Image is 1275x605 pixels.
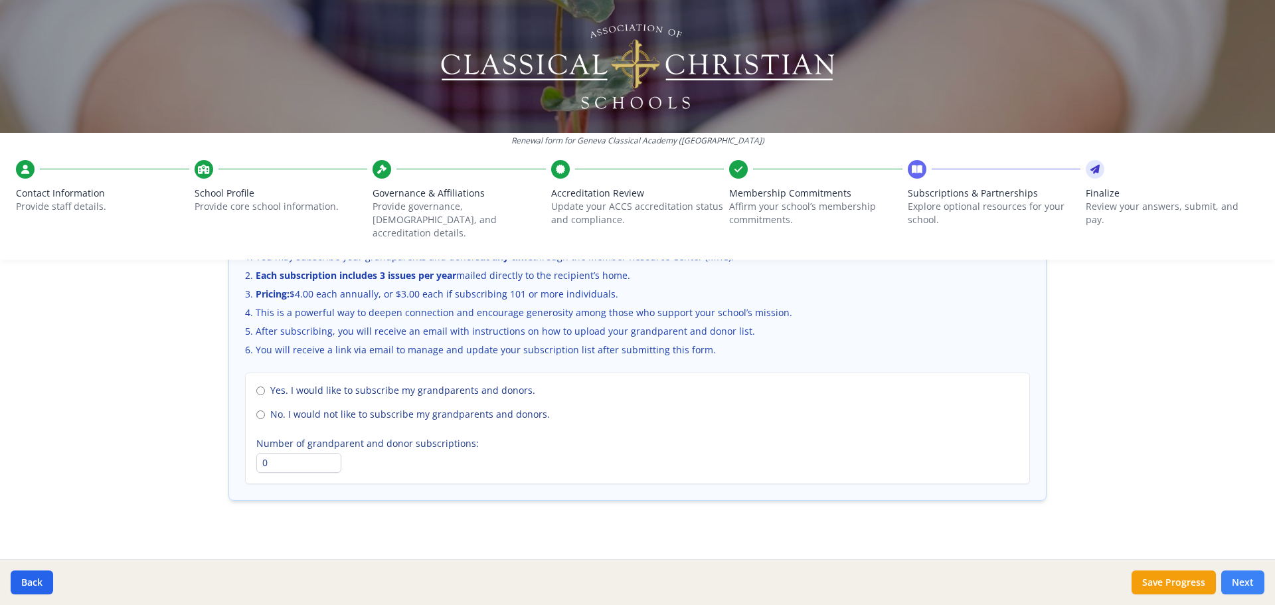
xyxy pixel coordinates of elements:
strong: Each subscription includes 3 issues per year [256,269,456,282]
p: Provide core school information. [195,200,368,213]
input: No. I would not like to subscribe my grandparents and donors. [256,410,265,419]
p: Provide staff details. [16,200,189,213]
p: Update your ACCS accreditation status and compliance. [551,200,724,226]
p: Affirm your school’s membership commitments. [729,200,902,226]
span: Governance & Affiliations [373,187,546,200]
span: Subscriptions & Partnerships [908,187,1081,200]
img: Logo [439,20,837,113]
li: $4.00 each annually, or $3.00 each if subscribing 101 or more individuals. [245,288,1030,301]
span: Contact Information [16,187,189,200]
p: Review your answers, submit, and pay. [1086,200,1259,226]
span: No. I would not like to subscribe my grandparents and donors. [270,408,550,421]
span: School Profile [195,187,368,200]
p: Explore optional resources for your school. [908,200,1081,226]
span: Finalize [1086,187,1259,200]
span: Yes. I would like to subscribe my grandparents and donors. [270,384,535,397]
span: Accreditation Review [551,187,724,200]
li: This is a powerful way to deepen connection and encourage generosity among those who support your... [245,306,1030,319]
span: Membership Commitments [729,187,902,200]
strong: Pricing: [256,288,290,300]
li: mailed directly to the recipient’s home. [245,269,1030,282]
label: Number of grandparent and donor subscriptions: [256,437,1019,450]
li: You will receive a link via email to manage and update your subscription list after submitting th... [245,343,1030,357]
li: After subscribing, you will receive an email with instructions on how to upload your grandparent ... [245,325,1030,338]
button: Next [1221,570,1264,594]
p: Provide governance, [DEMOGRAPHIC_DATA], and accreditation details. [373,200,546,240]
button: Back [11,570,53,594]
button: Save Progress [1132,570,1216,594]
input: Yes. I would like to subscribe my grandparents and donors. [256,387,265,395]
